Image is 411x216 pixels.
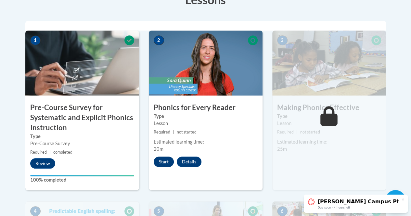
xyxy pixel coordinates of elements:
button: Start [154,157,174,167]
iframe: Button to launch messaging window [385,190,406,211]
img: Course Image [149,31,263,95]
button: Review [30,158,55,169]
div: Pre-Course Survey [30,140,134,147]
label: Type [30,133,134,140]
div: Lesson [277,120,381,127]
span: 2 [154,35,164,45]
span: not started [177,130,197,134]
h3: Phonics for Every Reader [149,103,263,113]
div: Estimated learning time: [154,138,258,146]
img: Course Image [272,31,386,95]
span: 1 [30,35,41,45]
img: Course Image [25,31,139,95]
span: 3 [277,35,288,45]
label: Type [277,113,381,120]
label: 100% completed [30,176,134,184]
span: completed [53,150,72,155]
h3: Pre-Course Survey for Systematic and Explicit Phonics Instruction [25,103,139,133]
div: Estimated learning time: [277,138,381,146]
span: 6 [277,206,288,216]
div: Your progress [30,175,134,176]
span: | [173,130,174,134]
span: 20m [154,146,163,152]
label: Type [154,113,258,120]
h3: Making Phonics Effective [272,103,386,113]
button: Details [177,157,201,167]
span: | [296,130,298,134]
span: 4 [30,206,41,216]
span: not started [300,130,320,134]
span: Required [154,130,170,134]
span: Required [30,150,47,155]
span: Required [277,130,294,134]
span: | [49,150,51,155]
div: Lesson [154,120,258,127]
span: 25m [277,146,287,152]
span: 5 [154,206,164,216]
